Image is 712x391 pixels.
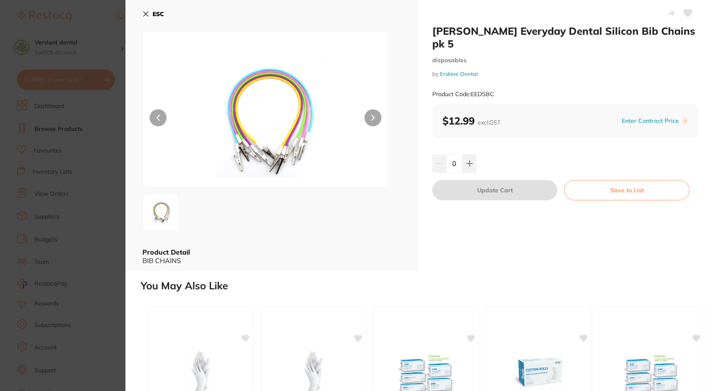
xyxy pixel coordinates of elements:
[142,248,190,256] b: Product Detail
[432,180,557,200] button: Update Cart
[153,10,164,18] b: ESC
[442,114,501,127] b: $12.99
[192,53,339,187] img: Zw
[681,117,688,124] label: i
[142,257,402,264] div: BIB CHAINS
[432,91,494,98] small: Product Code: EEDSBC
[141,280,709,292] h2: You May Also Like
[432,57,698,64] small: disposables
[564,180,690,200] button: Save to List
[440,70,478,77] a: Erskine Dental
[145,196,176,229] img: Zw
[432,25,698,50] h2: [PERSON_NAME] Everyday Dental Silicon Bib Chains pk 5
[478,119,501,126] span: excl. GST
[619,117,681,125] button: Enter Contract Price
[142,7,164,21] button: ESC
[432,71,698,77] small: by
